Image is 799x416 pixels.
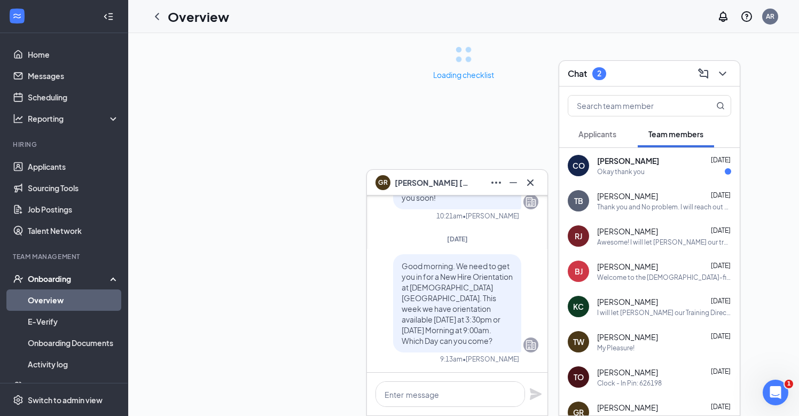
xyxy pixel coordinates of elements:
[103,11,114,22] svg: Collapse
[597,367,658,378] span: [PERSON_NAME]
[28,156,119,177] a: Applicants
[597,191,658,201] span: [PERSON_NAME]
[573,301,584,312] div: KC
[697,67,710,80] svg: ComposeMessage
[507,176,520,189] svg: Minimize
[28,177,119,199] a: Sourcing Tools
[13,252,117,261] div: Team Management
[578,129,616,139] span: Applicants
[597,332,658,342] span: [PERSON_NAME]
[574,195,583,206] div: TB
[28,311,119,332] a: E-Verify
[763,380,788,405] iframe: Intercom live chat
[436,211,463,221] div: 10:21am
[13,113,23,124] svg: Analysis
[717,10,730,23] svg: Notifications
[433,69,494,80] p: Loading checklist
[573,336,584,347] div: TW
[28,220,119,241] a: Talent Network
[711,262,731,270] span: [DATE]
[28,375,119,396] a: Team
[522,174,539,191] button: Cross
[711,297,731,305] span: [DATE]
[28,289,119,311] a: Overview
[711,367,731,375] span: [DATE]
[28,65,119,87] a: Messages
[402,261,513,346] span: Good morning. We need to get you in for a New Hire Orientation at [DEMOGRAPHIC_DATA][GEOGRAPHIC_D...
[597,226,658,237] span: [PERSON_NAME]
[524,176,537,189] svg: Cross
[28,395,103,405] div: Switch to admin view
[13,395,23,405] svg: Settings
[597,308,731,317] div: I will let [PERSON_NAME] our Training Director know. He will reach out soon!
[12,11,22,21] svg: WorkstreamLogo
[575,231,582,241] div: RJ
[28,44,119,65] a: Home
[785,380,793,388] span: 1
[151,10,163,23] svg: ChevronLeft
[597,343,634,352] div: My Pleasure!
[28,354,119,375] a: Activity log
[597,69,601,78] div: 2
[524,339,537,351] svg: Company
[490,176,503,189] svg: Ellipses
[463,211,519,221] span: • [PERSON_NAME]
[574,372,584,382] div: TO
[597,261,658,272] span: [PERSON_NAME]
[711,332,731,340] span: [DATE]
[529,388,542,401] svg: Plane
[573,160,585,171] div: CO
[597,155,659,166] span: [PERSON_NAME]
[524,195,537,208] svg: Company
[711,403,731,411] span: [DATE]
[568,68,587,80] h3: Chat
[28,113,120,124] div: Reporting
[711,191,731,199] span: [DATE]
[695,65,712,82] button: ComposeMessage
[395,177,469,189] span: [PERSON_NAME] [PERSON_NAME]
[597,379,662,388] div: Clock - In Pin: 626198
[711,226,731,234] span: [DATE]
[716,67,729,80] svg: ChevronDown
[13,140,117,149] div: Hiring
[13,273,23,284] svg: UserCheck
[168,7,229,26] h1: Overview
[28,332,119,354] a: Onboarding Documents
[568,96,695,116] input: Search team member
[488,174,505,191] button: Ellipses
[440,355,463,364] div: 9:13am
[711,156,731,164] span: [DATE]
[575,266,583,277] div: BJ
[28,87,119,108] a: Scheduling
[716,101,725,110] svg: MagnifyingGlass
[28,199,119,220] a: Job Postings
[597,238,731,247] div: Awesome! I will let [PERSON_NAME] our training director know! He will reach out soon with a start...
[597,167,645,176] div: Okay thank you
[28,273,110,284] div: Onboarding
[648,129,703,139] span: Team members
[463,355,519,364] span: • [PERSON_NAME]
[597,273,731,282] div: Welcome to the [DEMOGRAPHIC_DATA]-fil-A [PERSON_NAME] team — we’re so excited to have you on boar...
[740,10,753,23] svg: QuestionInfo
[447,235,468,243] span: [DATE]
[597,402,658,413] span: [PERSON_NAME]
[597,202,731,211] div: Thank you and No problem. I will reach out with our next available orientation dates soon.
[597,296,658,307] span: [PERSON_NAME]
[766,12,774,21] div: AR
[505,174,522,191] button: Minimize
[714,65,731,82] button: ChevronDown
